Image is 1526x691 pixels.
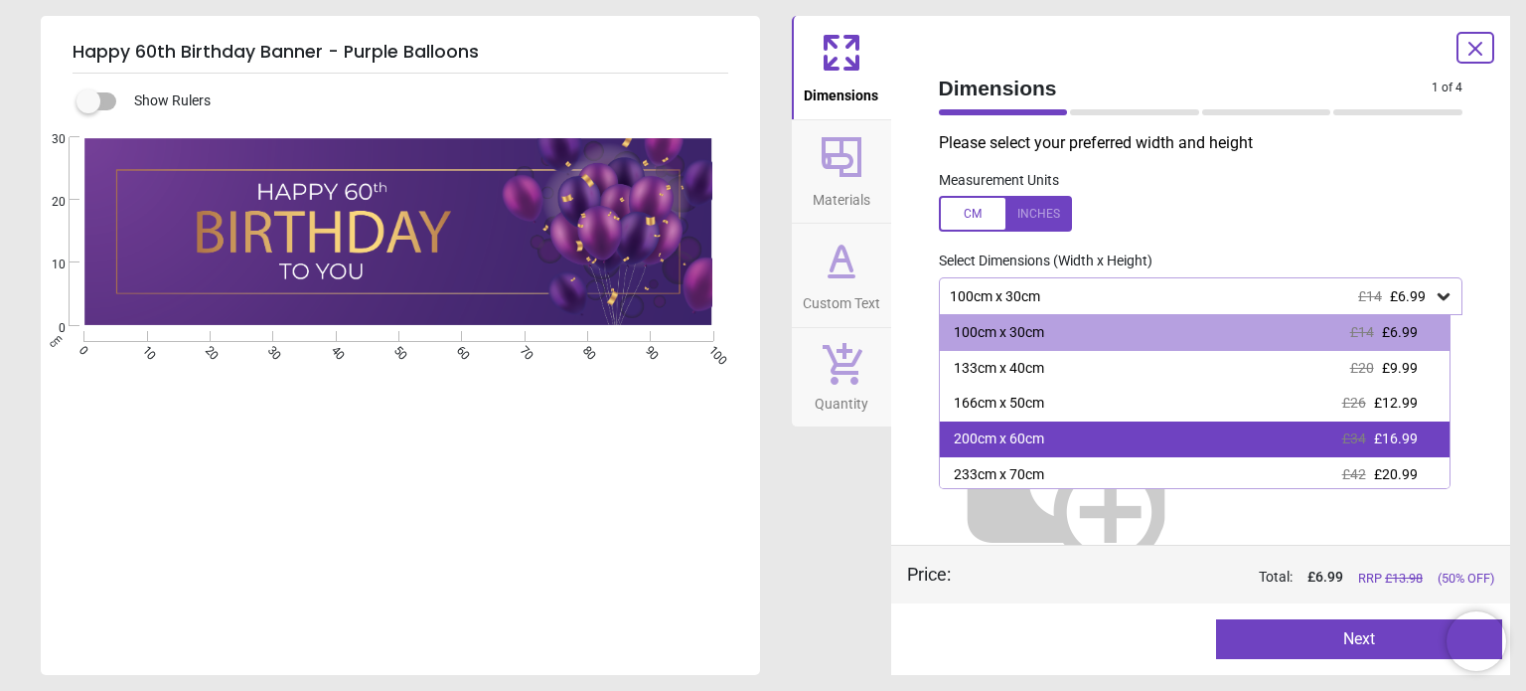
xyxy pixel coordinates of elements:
button: Quantity [792,328,891,428]
span: Materials [813,181,870,211]
span: 100 [704,343,717,356]
div: Total: [981,568,1495,588]
span: 40 [327,343,340,356]
iframe: Brevo live chat [1447,611,1506,671]
div: 100cm x 30cm [954,323,1044,343]
div: 133cm x 40cm [954,359,1044,379]
span: £20 [1350,360,1374,376]
p: Please select your preferred width and height [939,132,1479,154]
div: Show Rulers [88,89,760,113]
div: 200cm x 60cm [954,430,1044,449]
span: (50% OFF) [1438,570,1494,588]
span: 80 [578,343,591,356]
span: 60 [452,343,465,356]
span: 10 [138,343,151,356]
label: Measurement Units [939,171,1059,191]
span: 0 [75,343,87,356]
span: 30 [28,131,66,148]
span: 20 [28,194,66,211]
span: 1 of 4 [1432,80,1462,96]
span: Dimensions [939,74,1433,102]
button: Next [1216,619,1502,659]
span: 6.99 [1315,569,1343,585]
span: 0 [28,320,66,337]
span: Quantity [815,385,868,415]
span: RRP [1358,570,1423,588]
span: £14 [1350,324,1374,340]
span: 30 [263,343,276,356]
span: £16.99 [1374,431,1418,446]
span: £9.99 [1382,360,1418,376]
div: 100cm x 30cm [948,288,1435,305]
span: £ 13.98 [1385,571,1423,586]
div: 233cm x 70cm [954,465,1044,485]
span: £6.99 [1382,324,1418,340]
div: 166cm x 50cm [954,394,1044,414]
span: 70 [516,343,529,356]
label: Select Dimensions (Width x Height) [923,252,1152,271]
span: £34 [1342,431,1366,446]
span: 10 [28,257,66,273]
span: 50 [389,343,402,356]
span: Dimensions [804,77,878,106]
span: £12.99 [1374,395,1418,411]
button: Dimensions [792,16,891,119]
span: 90 [642,343,655,356]
h5: Happy 60th Birthday Banner - Purple Balloons [73,32,728,74]
span: £ [1307,568,1343,588]
span: Custom Text [803,284,880,314]
span: cm [47,331,65,349]
span: £20.99 [1374,466,1418,482]
button: Materials [792,120,891,224]
div: Price : [907,562,951,587]
span: £6.99 [1390,288,1426,304]
span: £26 [1342,395,1366,411]
span: 20 [201,343,214,356]
span: £14 [1358,288,1382,304]
button: Custom Text [792,224,891,327]
span: £42 [1342,466,1366,482]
